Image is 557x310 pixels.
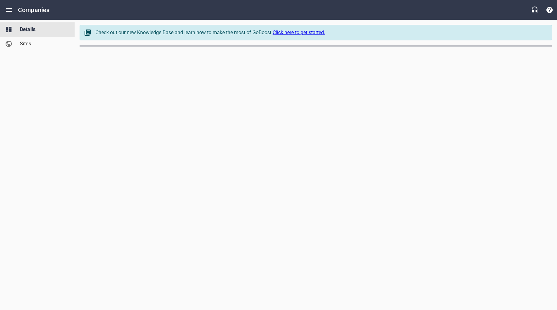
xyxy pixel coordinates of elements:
div: Check out our new Knowledge Base and learn how to make the most of GoBoost. [95,29,545,36]
h6: Companies [18,5,49,15]
button: Support Portal [542,2,557,17]
a: Click here to get started. [273,30,325,35]
span: Sites [20,40,67,48]
button: Open drawer [2,2,16,17]
span: Details [20,26,67,33]
button: Live Chat [527,2,542,17]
